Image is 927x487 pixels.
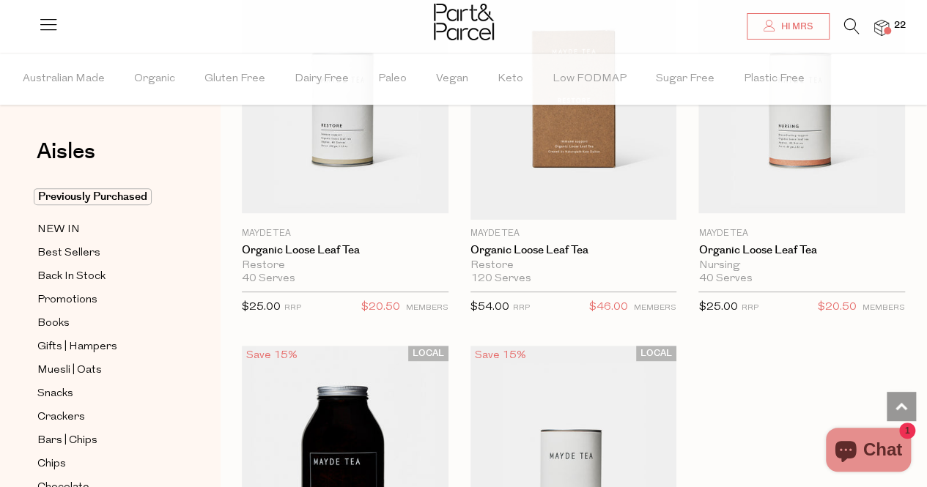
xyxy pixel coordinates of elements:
[589,298,628,317] span: $46.00
[778,21,813,33] span: Hi Mrs
[37,338,171,356] a: Gifts | Hampers
[698,302,737,313] span: $25.00
[37,314,171,332] a: Books
[698,244,905,257] a: Organic Loose Leaf Tea
[37,338,117,356] span: Gifts | Hampers
[37,141,95,177] a: Aisles
[242,302,281,313] span: $25.00
[37,188,171,206] a: Previously Purchased
[37,361,171,379] a: Muesli | Oats
[698,272,752,286] span: 40 Serves
[698,259,905,272] div: Nursing
[498,53,523,105] span: Keto
[242,346,302,365] div: Save 15%
[890,19,909,32] span: 22
[37,431,171,450] a: Bars | Chips
[470,259,677,272] div: Restore
[741,304,758,312] small: RRP
[513,304,530,312] small: RRP
[863,304,905,312] small: MEMBERS
[37,220,171,239] a: NEW IN
[37,432,97,450] span: Bars | Chips
[34,188,152,205] span: Previously Purchased
[242,272,295,286] span: 40 Serves
[470,244,677,257] a: Organic Loose Leaf Tea
[37,456,66,473] span: Chips
[37,291,171,309] a: Promotions
[470,302,509,313] span: $54.00
[37,267,171,286] a: Back In Stock
[553,53,627,105] span: Low FODMAP
[37,455,171,473] a: Chips
[37,268,106,286] span: Back In Stock
[408,346,448,361] span: LOCAL
[37,362,102,379] span: Muesli | Oats
[361,298,400,317] span: $20.50
[37,315,70,332] span: Books
[204,53,265,105] span: Gluten Free
[242,259,448,272] div: Restore
[874,20,889,35] a: 22
[242,227,448,240] p: Mayde Tea
[818,298,857,317] span: $20.50
[470,346,531,365] div: Save 15%
[37,384,171,403] a: Snacks
[242,244,448,257] a: Organic Loose Leaf Tea
[284,304,301,312] small: RRP
[378,53,407,105] span: Paleo
[470,272,531,286] span: 120 Serves
[634,304,676,312] small: MEMBERS
[37,291,97,309] span: Promotions
[470,227,677,240] p: Mayde Tea
[747,13,830,40] a: Hi Mrs
[37,135,95,168] span: Aisles
[37,385,73,403] span: Snacks
[37,408,171,426] a: Crackers
[23,53,105,105] span: Australian Made
[436,53,468,105] span: Vegan
[295,53,349,105] span: Dairy Free
[636,346,676,361] span: LOCAL
[37,221,80,239] span: NEW IN
[434,4,494,40] img: Part&Parcel
[656,53,714,105] span: Sugar Free
[37,245,100,262] span: Best Sellers
[821,428,915,475] inbox-online-store-chat: Shopify online store chat
[37,244,171,262] a: Best Sellers
[698,227,905,240] p: Mayde Tea
[406,304,448,312] small: MEMBERS
[744,53,805,105] span: Plastic Free
[37,409,85,426] span: Crackers
[134,53,175,105] span: Organic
